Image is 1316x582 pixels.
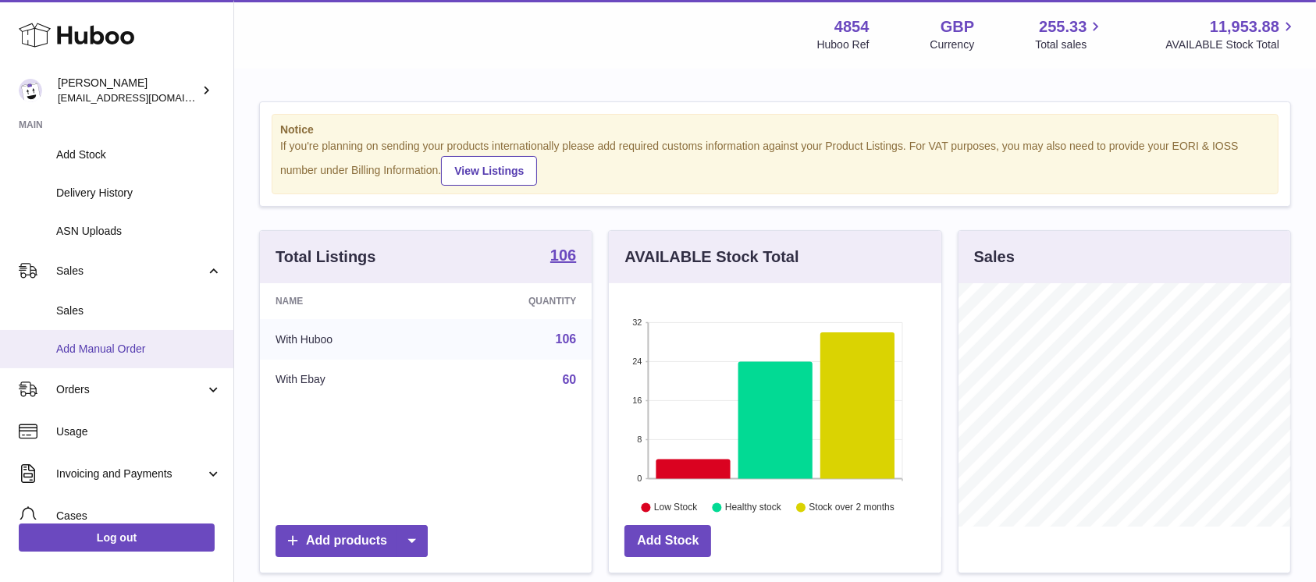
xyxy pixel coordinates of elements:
[19,79,42,102] img: jimleo21@yahoo.gr
[556,332,577,346] a: 106
[58,76,198,105] div: [PERSON_NAME]
[435,283,592,319] th: Quantity
[633,318,642,327] text: 32
[624,525,711,557] a: Add Stock
[633,396,642,405] text: 16
[56,224,222,239] span: ASN Uploads
[633,357,642,366] text: 24
[563,373,577,386] a: 60
[58,91,229,104] span: [EMAIL_ADDRESS][DOMAIN_NAME]
[56,342,222,357] span: Add Manual Order
[930,37,975,52] div: Currency
[441,156,537,186] a: View Listings
[1039,16,1087,37] span: 255.33
[809,502,895,513] text: Stock over 2 months
[276,247,376,268] h3: Total Listings
[19,523,215,552] a: Log out
[1035,16,1104,52] a: 255.33 Total sales
[550,247,576,266] a: 106
[725,502,782,513] text: Healthy stock
[56,467,205,481] span: Invoicing and Payments
[56,382,205,397] span: Orders
[280,139,1270,186] div: If you're planning on sending your products internationally please add required customs informati...
[624,247,798,268] h3: AVAILABLE Stock Total
[1035,37,1104,52] span: Total sales
[974,247,1015,268] h3: Sales
[817,37,870,52] div: Huboo Ref
[260,283,435,319] th: Name
[56,147,222,162] span: Add Stock
[654,502,698,513] text: Low Stock
[834,16,870,37] strong: 4854
[260,319,435,360] td: With Huboo
[638,474,642,483] text: 0
[56,509,222,523] span: Cases
[260,360,435,400] td: With Ebay
[1165,16,1297,52] a: 11,953.88 AVAILABLE Stock Total
[56,303,222,318] span: Sales
[276,525,428,557] a: Add products
[550,247,576,263] strong: 106
[56,186,222,201] span: Delivery History
[638,435,642,444] text: 8
[56,424,222,439] span: Usage
[56,264,205,279] span: Sales
[1210,16,1279,37] span: 11,953.88
[1165,37,1297,52] span: AVAILABLE Stock Total
[280,122,1270,137] strong: Notice
[941,16,974,37] strong: GBP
